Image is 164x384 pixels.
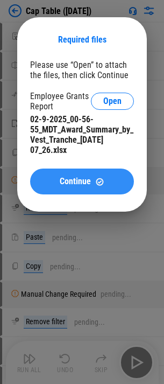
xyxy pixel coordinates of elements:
button: ContinueContinue [30,169,134,194]
div: Employee Grants Report [30,91,91,111]
span: Open [103,97,122,106]
div: Please use “Open” to attach the files, then click Continue [30,60,134,80]
button: Open [91,93,134,110]
span: Continue [60,177,91,186]
div: Required files [30,34,134,45]
div: 02-9-2025_00-56-55_MDT_Award_Summary_by_Vest_Tranche_[DATE] 07_26.xlsx [30,114,134,155]
img: Continue [95,177,104,186]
